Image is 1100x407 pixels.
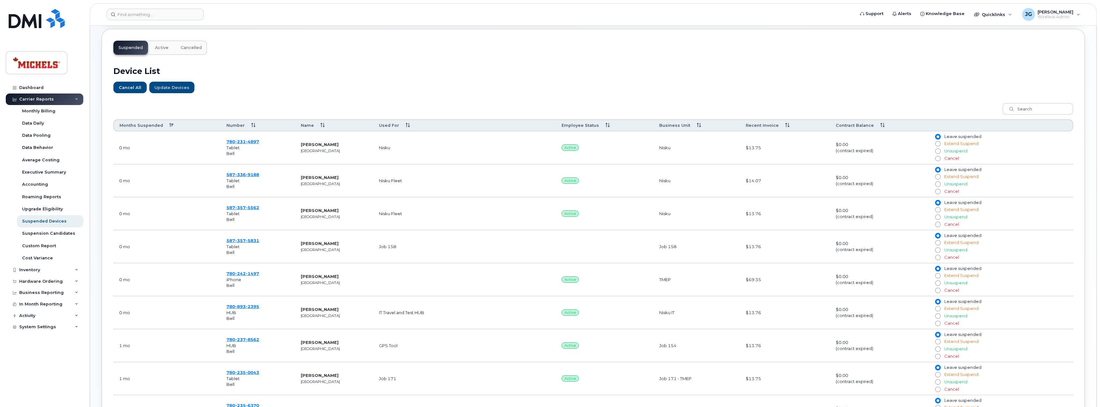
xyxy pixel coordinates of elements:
[226,337,259,342] a: 7802378562
[1003,103,1073,115] input: Search
[295,119,373,131] th: Name: activate to sort column ascending
[235,238,246,243] span: 357
[301,241,339,246] strong: [PERSON_NAME]
[226,304,259,309] span: 780
[246,238,259,243] span: 5831
[373,197,556,230] td: Nisku Fleet
[935,379,940,385] input: Unsuspend
[226,217,234,222] span: Bell
[226,376,240,381] span: Tablet
[944,233,981,238] span: Leave suspended
[944,182,967,186] span: Unsuspend
[226,145,240,150] span: Tablet
[926,11,965,17] span: Knowledge Base
[935,365,940,370] input: Leave suspended
[562,144,579,151] span: Active
[155,45,168,50] span: Active
[301,340,339,345] strong: [PERSON_NAME]
[221,119,295,131] th: Number: activate to sort column ascending
[740,131,830,164] td: $13.75
[935,354,940,359] input: Cancel
[944,207,979,212] span: Extend Suspend
[935,233,940,238] input: Leave suspended
[653,329,740,362] td: Job 154
[226,337,259,342] span: 780
[935,222,940,227] input: Cancel
[830,362,929,395] td: $0.00
[935,167,940,172] input: Leave suspended
[944,141,979,146] span: Extend Suspend
[935,134,940,139] input: Leave suspended
[740,119,830,131] th: Recent Invoice: activate to sort column ascending
[301,142,339,147] strong: [PERSON_NAME]
[226,205,259,210] span: 587
[1038,9,1073,14] span: [PERSON_NAME]
[830,131,929,164] td: $0.00
[301,274,339,279] strong: [PERSON_NAME]
[235,139,246,144] span: 231
[246,271,259,276] span: 1497
[301,149,340,153] small: [GEOGRAPHIC_DATA]
[1018,8,1085,21] div: Justin Gundran
[562,276,579,283] span: Active
[740,329,830,362] td: $13.76
[113,263,221,296] td: August 18, 2025 13:26
[226,184,234,189] span: Bell
[246,370,259,375] span: 0043
[836,214,923,220] div: (contract expired)
[935,240,940,245] input: Extend Suspend
[944,372,979,377] span: Extend Suspend
[226,238,259,243] span: 587
[562,342,579,349] span: Active
[836,181,923,187] div: (contract expired)
[935,207,940,212] input: Extend Suspend
[226,151,234,156] span: Bell
[935,306,940,311] input: Extend Suspend
[836,379,923,385] div: (contract expired)
[888,7,916,20] a: Alerts
[944,266,981,271] span: Leave suspended
[944,273,979,278] span: Extend Suspend
[1038,14,1073,20] span: Wireless Admin
[935,215,940,220] input: Unsuspend
[740,362,830,395] td: $13.75
[935,281,940,286] input: Unsuspend
[836,313,923,319] div: (contract expired)
[226,316,234,321] span: Bell
[836,280,923,286] div: (contract expired)
[246,304,259,309] span: 2395
[944,306,979,311] span: Extend Suspend
[119,85,141,91] span: Cancel All
[944,313,967,318] span: Unsuspend
[970,8,1016,21] div: Quicklinks
[935,387,940,392] input: Cancel
[935,321,940,326] input: Cancel
[830,164,929,197] td: $0.00
[226,211,240,216] span: Tablet
[740,164,830,197] td: $14.07
[653,119,740,131] th: Business Unit: activate to sort column ascending
[935,174,940,179] input: Extend Suspend
[373,131,556,164] td: Nisku
[740,263,830,296] td: $69.35
[944,299,981,304] span: Leave suspended
[935,266,940,271] input: Leave suspended
[226,382,234,387] span: Bell
[653,263,740,296] td: TMEP
[246,337,259,342] span: 8562
[935,255,940,260] input: Cancel
[935,313,940,319] input: Unsuspend
[113,362,221,395] td: August 06, 2025 11:18
[246,172,259,177] span: 9188
[226,172,259,177] a: 5873369188
[149,82,194,93] button: Update Devices
[226,178,240,183] span: Tablet
[113,197,221,230] td: August 12, 2025 14:56
[226,172,259,177] span: 587
[944,379,967,384] span: Unsuspend
[944,332,981,337] span: Leave suspended
[301,281,340,285] small: [GEOGRAPHIC_DATA]
[235,304,246,309] span: 893
[935,189,940,194] input: Cancel
[830,230,929,263] td: $0.00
